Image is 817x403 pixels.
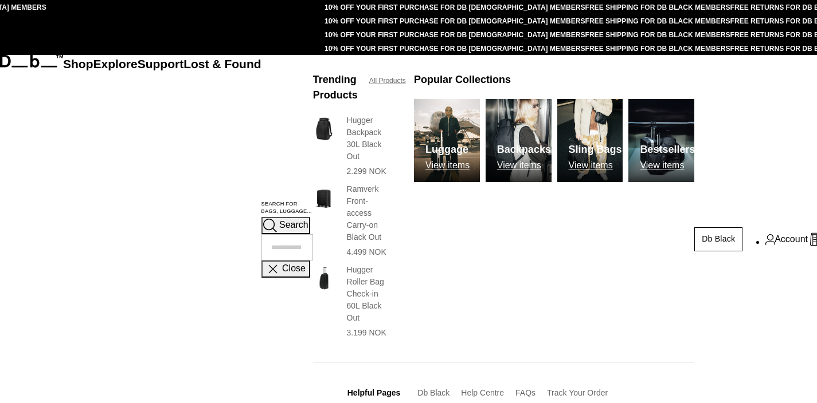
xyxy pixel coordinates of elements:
[325,3,585,11] a: 10% OFF YOUR FIRST PURCHASE FOR DB [DEMOGRAPHIC_DATA] MEMBERS
[569,160,622,171] p: View items
[347,247,386,256] span: 4.499 NOK
[640,142,695,157] h3: Bestsellers
[417,388,449,397] a: Db Black
[313,264,391,339] a: Hugger Roller Bag Check-in 60L Black Out Hugger Roller Bag Check-in 60L Black Out 3.199 NOK
[640,160,695,171] p: View items
[313,72,358,103] h3: Trending Products
[557,99,623,182] a: Db Sling Bags View items
[63,57,93,70] a: Shop
[313,183,391,258] a: Ramverk Front-access Carry-on Black Out Ramverk Front-access Carry-on Black Out 4.499 NOK
[325,45,585,53] a: 10% OFF YOUR FIRST PURCHASE FOR DB [DEMOGRAPHIC_DATA] MEMBERS
[775,232,808,246] span: Account
[347,167,386,176] span: 2.299 NOK
[347,183,392,243] h3: Ramverk Front-access Carry-on Black Out
[313,183,335,212] img: Ramverk Front-access Carry-on Black Out
[313,264,335,293] img: Hugger Roller Bag Check-in 60L Black Out
[369,76,406,86] a: All Products
[497,142,551,157] h3: Backpacks
[585,31,730,39] a: FREE SHIPPING FOR DB BLACK MEMBERS
[183,57,261,70] a: Lost & Found
[569,142,622,157] h3: Sling Bags
[347,328,386,337] span: 3.199 NOK
[557,99,623,182] img: Db
[279,220,308,230] span: Search
[628,99,694,182] img: Db
[461,388,504,397] a: Help Centre
[347,387,401,399] h3: Helpful Pages
[93,57,138,70] a: Explore
[313,114,391,177] a: Hugger Backpack 30L Black Out Hugger Backpack 30L Black Out 2.299 NOK
[425,160,470,171] p: View items
[585,17,730,25] a: FREE SHIPPING FOR DB BLACK MEMBERS
[515,388,535,397] a: FAQs
[486,99,552,182] a: Db Backpacks View items
[347,264,392,324] h3: Hugger Roller Bag Check-in 60L Black Out
[414,99,480,182] a: Db Luggage View items
[282,264,306,274] span: Close
[486,99,552,182] img: Db
[313,114,335,143] img: Hugger Backpack 30L Black Out
[261,200,313,216] label: Search for Bags, Luggage...
[347,114,392,163] h3: Hugger Backpack 30L Black Out
[497,160,551,171] p: View items
[547,388,608,397] a: Track Your Order
[425,142,470,157] h3: Luggage
[694,227,742,251] a: Db Black
[585,3,730,11] a: FREE SHIPPING FOR DB BLACK MEMBERS
[138,57,184,70] a: Support
[325,17,585,25] a: 10% OFF YOUR FIRST PURCHASE FOR DB [DEMOGRAPHIC_DATA] MEMBERS
[261,260,310,278] button: Close
[414,72,511,88] h3: Popular Collections
[765,232,808,246] a: Account
[628,99,694,182] a: Db Bestsellers View items
[325,31,585,39] a: 10% OFF YOUR FIRST PURCHASE FOR DB [DEMOGRAPHIC_DATA] MEMBERS
[261,217,310,234] button: Search
[414,99,480,182] img: Db
[585,45,730,53] a: FREE SHIPPING FOR DB BLACK MEMBERS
